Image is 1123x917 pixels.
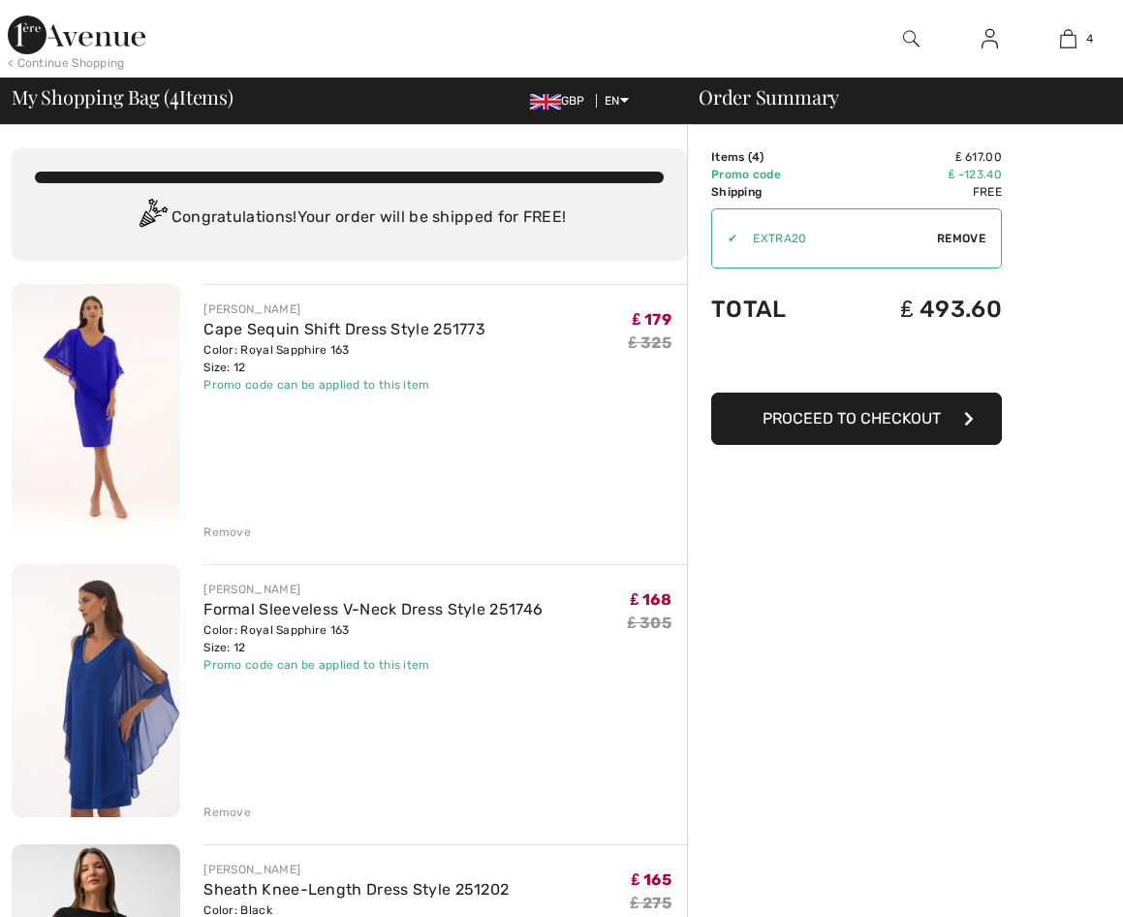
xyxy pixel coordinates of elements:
[633,310,671,329] span: ₤ 179
[12,564,180,817] img: Formal Sleeveless V-Neck Dress Style 251746
[629,333,671,352] s: ₤ 325
[203,656,543,674] div: Promo code can be applied to this item
[203,300,485,318] div: [PERSON_NAME]
[763,409,941,427] span: Proceed to Checkout
[835,166,1002,183] td: ₤ -123.40
[35,199,664,237] div: Congratulations! Your order will be shipped for FREE!
[1060,27,1076,50] img: My Bag
[12,87,234,107] span: My Shopping Bag ( Items)
[632,870,671,889] span: ₤ 165
[530,94,593,108] span: GBP
[737,209,937,268] input: Promo code
[711,342,1002,386] iframe: PayPal
[711,183,835,201] td: Shipping
[835,148,1002,166] td: ₤ 617.00
[203,523,251,541] div: Remove
[711,393,1002,445] button: Proceed to Checkout
[203,600,543,618] a: Formal Sleeveless V-Neck Dress Style 251746
[712,230,737,247] div: ✔
[711,148,835,166] td: Items ( )
[203,621,543,656] div: Color: Royal Sapphire 163 Size: 12
[982,27,998,50] img: My Info
[835,276,1002,342] td: ₤ 493.60
[12,284,180,537] img: Cape Sequin Shift Dress Style 251773
[203,804,251,821] div: Remove
[1030,27,1107,50] a: 4
[203,320,485,338] a: Cape Sequin Shift Dress Style 251773
[8,54,125,72] div: < Continue Shopping
[966,27,1014,51] a: Sign In
[711,276,835,342] td: Total
[937,230,985,247] span: Remove
[203,341,485,376] div: Color: Royal Sapphire 163 Size: 12
[1086,30,1093,47] span: 4
[170,82,179,108] span: 4
[203,861,509,878] div: [PERSON_NAME]
[631,590,671,609] span: ₤ 168
[530,94,561,110] img: UK Pound
[675,87,1111,107] div: Order Summary
[903,27,920,50] img: search the website
[835,183,1002,201] td: Free
[711,166,835,183] td: Promo code
[203,376,485,394] div: Promo code can be applied to this item
[605,94,629,108] span: EN
[203,581,543,598] div: [PERSON_NAME]
[752,150,760,164] span: 4
[133,199,172,237] img: Congratulation2.svg
[203,880,509,899] a: Sheath Knee-Length Dress Style 251202
[628,614,671,632] s: ₤ 305
[8,16,145,54] img: 1ère Avenue
[631,894,671,912] s: ₤ 275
